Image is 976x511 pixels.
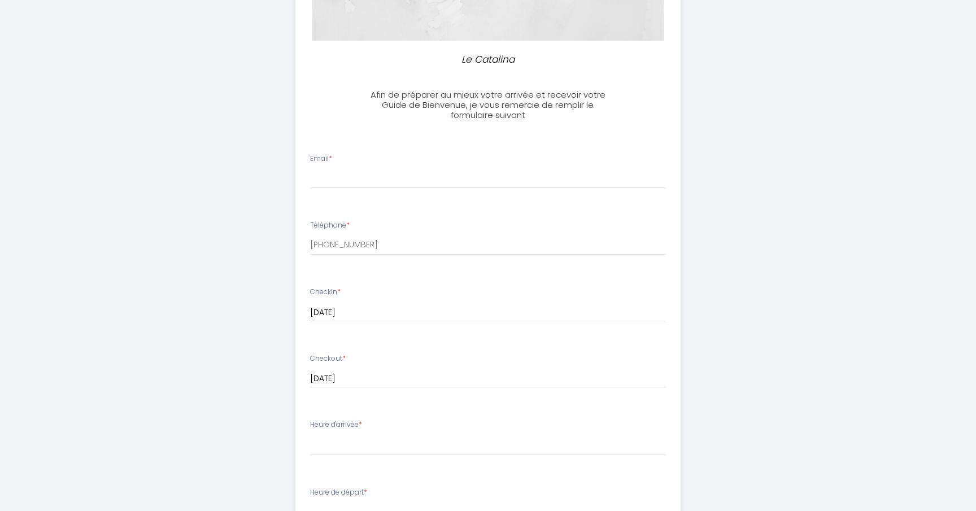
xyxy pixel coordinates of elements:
[310,353,346,364] label: Checkout
[362,90,613,120] h3: Afin de préparer au mieux votre arrivée et recevoir votre Guide de Bienvenue, je vous remercie de...
[310,220,350,231] label: Téléphone
[367,52,609,67] p: Le Catalina
[310,287,341,298] label: Checkin
[310,420,362,430] label: Heure d'arrivée
[310,487,367,498] label: Heure de départ
[310,154,332,164] label: Email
